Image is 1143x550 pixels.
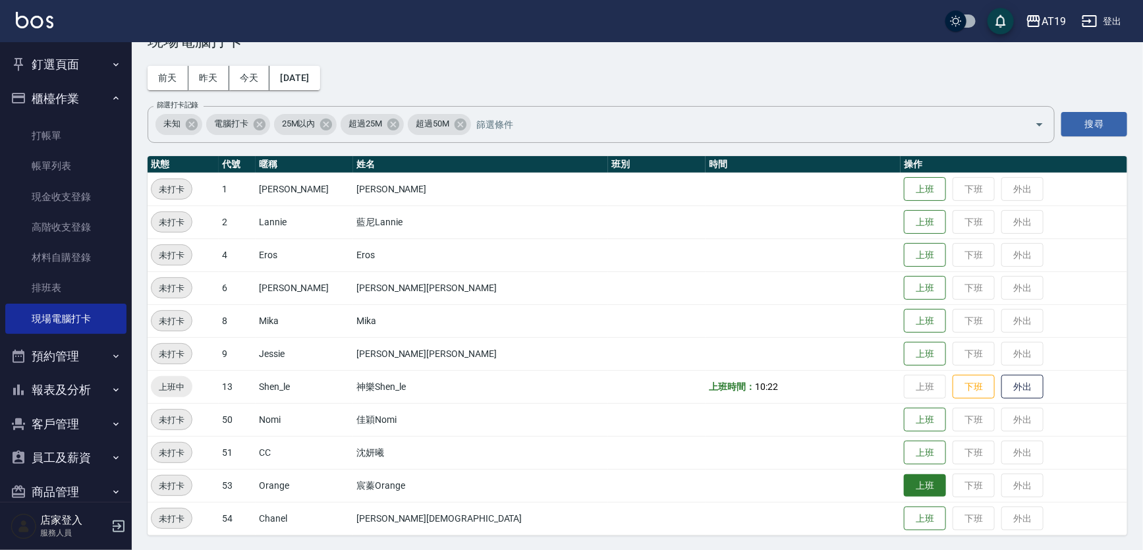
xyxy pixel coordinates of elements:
button: 上班 [904,474,946,497]
th: 操作 [901,156,1127,173]
button: 上班 [904,507,946,531]
span: 超過50M [408,117,457,130]
th: 時間 [706,156,901,173]
button: 員工及薪資 [5,441,126,475]
span: 電腦打卡 [206,117,256,130]
button: 上班 [904,408,946,432]
button: [DATE] [269,66,320,90]
td: Nomi [256,403,353,436]
td: Eros [353,238,608,271]
button: 上班 [904,276,946,300]
button: 下班 [953,375,995,399]
img: Logo [16,12,53,28]
button: 客戶管理 [5,407,126,441]
button: 上班 [904,441,946,465]
button: 預約管理 [5,339,126,373]
td: 51 [219,436,256,469]
button: 上班 [904,243,946,267]
th: 狀態 [148,156,219,173]
a: 高階收支登錄 [5,212,126,242]
button: 今天 [229,66,270,90]
span: 未打卡 [152,215,192,229]
td: 神樂Shen_le [353,370,608,403]
td: Shen_le [256,370,353,403]
span: 未打卡 [152,479,192,493]
td: 沈妍曦 [353,436,608,469]
button: 前天 [148,66,188,90]
button: 搜尋 [1061,112,1127,136]
button: 登出 [1076,9,1127,34]
td: [PERSON_NAME][PERSON_NAME] [353,337,608,370]
a: 現場電腦打卡 [5,304,126,334]
td: 4 [219,238,256,271]
td: Jessie [256,337,353,370]
span: 上班中 [151,380,192,394]
button: 上班 [904,342,946,366]
h5: 店家登入 [40,514,107,527]
td: Orange [256,469,353,502]
div: 超過50M [408,114,471,135]
span: 未打卡 [152,314,192,328]
td: [PERSON_NAME][DEMOGRAPHIC_DATA] [353,502,608,535]
span: 未打卡 [152,281,192,295]
td: 宸蓁Orange [353,469,608,502]
button: 上班 [904,177,946,202]
td: 佳穎Nomi [353,403,608,436]
button: Open [1029,114,1050,135]
div: 超過25M [341,114,404,135]
td: 6 [219,271,256,304]
p: 服務人員 [40,527,107,539]
a: 材料自購登錄 [5,242,126,273]
span: 未打卡 [152,512,192,526]
td: [PERSON_NAME] [256,271,353,304]
td: Mika [256,304,353,337]
div: 25M以內 [274,114,337,135]
button: save [988,8,1014,34]
td: Eros [256,238,353,271]
th: 代號 [219,156,256,173]
td: 2 [219,206,256,238]
button: AT19 [1020,8,1071,35]
td: 9 [219,337,256,370]
label: 篩選打卡記錄 [157,100,198,110]
button: 外出 [1001,375,1044,399]
span: 未打卡 [152,347,192,361]
span: 未打卡 [152,248,192,262]
button: 櫃檯作業 [5,82,126,116]
td: Lannie [256,206,353,238]
input: 篩選條件 [473,113,1012,136]
td: 54 [219,502,256,535]
button: 報表及分析 [5,373,126,407]
span: 超過25M [341,117,390,130]
td: CC [256,436,353,469]
button: 上班 [904,210,946,234]
td: 50 [219,403,256,436]
span: 未知 [155,117,188,130]
td: 藍尼Lannie [353,206,608,238]
img: Person [11,513,37,539]
div: 未知 [155,114,202,135]
th: 暱稱 [256,156,353,173]
td: 53 [219,469,256,502]
div: 電腦打卡 [206,114,270,135]
a: 排班表 [5,273,126,303]
td: 1 [219,173,256,206]
td: 8 [219,304,256,337]
span: 25M以內 [274,117,323,130]
a: 帳單列表 [5,151,126,181]
th: 姓名 [353,156,608,173]
span: 未打卡 [152,446,192,460]
th: 班別 [608,156,706,173]
span: 未打卡 [152,413,192,427]
button: 釘選頁面 [5,47,126,82]
a: 現金收支登錄 [5,182,126,212]
td: Chanel [256,502,353,535]
td: [PERSON_NAME] [256,173,353,206]
td: [PERSON_NAME][PERSON_NAME] [353,271,608,304]
button: 上班 [904,309,946,333]
a: 打帳單 [5,121,126,151]
b: 上班時間： [709,381,755,392]
span: 10:22 [755,381,778,392]
td: [PERSON_NAME] [353,173,608,206]
td: 13 [219,370,256,403]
